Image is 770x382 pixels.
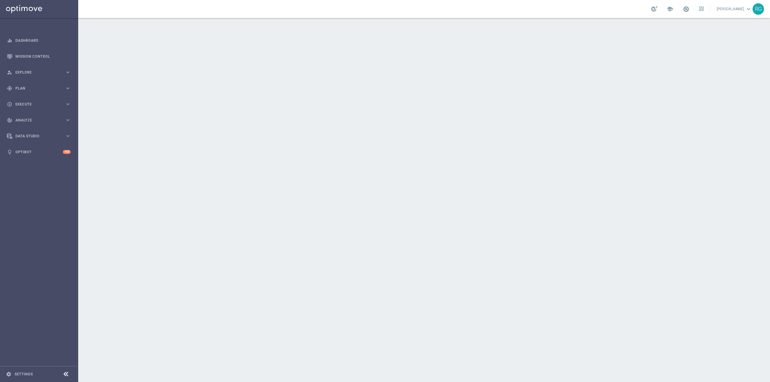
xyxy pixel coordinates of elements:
[65,85,71,91] i: keyboard_arrow_right
[7,102,65,107] div: Execute
[7,118,71,123] button: track_changes Analyze keyboard_arrow_right
[7,86,71,91] button: gps_fixed Plan keyboard_arrow_right
[65,69,71,75] i: keyboard_arrow_right
[7,86,65,91] div: Plan
[7,144,71,160] div: Optibot
[65,117,71,123] i: keyboard_arrow_right
[7,102,12,107] i: play_circle_outline
[7,150,71,154] button: lightbulb Optibot +10
[7,118,65,123] div: Analyze
[716,5,753,14] a: [PERSON_NAME]keyboard_arrow_down
[7,134,71,139] button: Data Studio keyboard_arrow_right
[745,6,752,12] span: keyboard_arrow_down
[7,48,71,64] div: Mission Control
[7,70,71,75] button: person_search Explore keyboard_arrow_right
[65,133,71,139] i: keyboard_arrow_right
[65,101,71,107] i: keyboard_arrow_right
[15,118,65,122] span: Analyze
[15,87,65,90] span: Plan
[63,150,71,154] div: +10
[15,134,65,138] span: Data Studio
[15,102,65,106] span: Execute
[14,372,33,376] a: Settings
[7,118,12,123] i: track_changes
[7,133,65,139] div: Data Studio
[7,54,71,59] button: Mission Control
[7,149,12,155] i: lightbulb
[6,371,11,377] i: settings
[7,38,12,43] i: equalizer
[7,70,12,75] i: person_search
[7,86,12,91] i: gps_fixed
[15,32,71,48] a: Dashboard
[15,48,71,64] a: Mission Control
[15,144,63,160] a: Optibot
[753,3,764,15] div: RG
[7,70,65,75] div: Explore
[15,71,65,74] span: Explore
[7,38,71,43] button: equalizer Dashboard
[667,6,673,12] span: school
[7,32,71,48] div: Dashboard
[7,102,71,107] button: play_circle_outline Execute keyboard_arrow_right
